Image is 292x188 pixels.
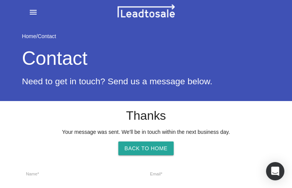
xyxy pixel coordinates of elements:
div: Open Intercom Messenger [266,162,284,180]
h3: Thanks [22,109,270,122]
a: Home [22,33,36,39]
p: Your message was sent. We'll be in touch within the next business day. [22,128,270,136]
label: Email* [150,171,162,177]
img: leadtosale.png [118,4,175,18]
h1: Contact [22,40,270,69]
label: Name* [26,171,39,177]
a: Contact [38,33,56,39]
h4: Need to get in touch? Send us a message below. [22,77,270,86]
div: / [22,32,270,40]
a: Back To Home [118,141,174,155]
